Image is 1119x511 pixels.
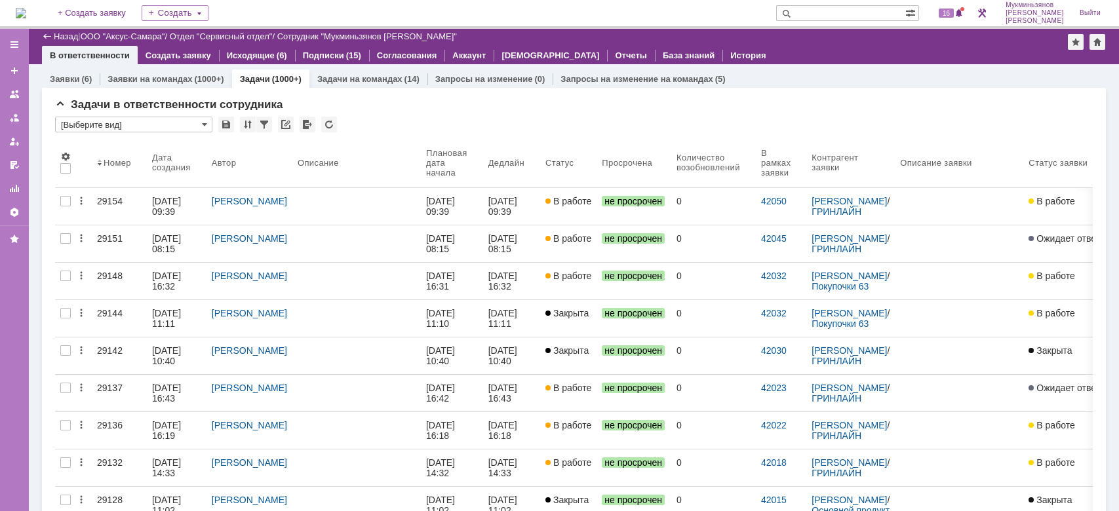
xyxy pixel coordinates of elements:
a: 0 [671,188,756,225]
div: 0 [677,233,751,244]
a: [PERSON_NAME] [812,233,887,244]
span: [PERSON_NAME] [1006,17,1064,25]
a: ГРИНЛАЙН [812,430,861,441]
a: Согласования [377,50,437,60]
a: Подписки [303,50,344,60]
div: Фильтрация... [256,117,272,132]
th: В рамках заявки [756,138,806,188]
a: [PERSON_NAME] [212,196,287,206]
span: Закрыта [1029,495,1072,505]
th: Дата создания [147,138,206,188]
a: 0 [671,337,756,374]
a: Закрыта [540,337,597,374]
a: В работе [540,412,597,449]
div: [DATE] 09:39 [152,196,184,217]
a: Заявки в моей ответственности [4,107,25,128]
a: Закрыта [540,300,597,337]
a: [DATE] 10:40 [421,337,483,374]
a: 0 [671,225,756,262]
div: Обновлять список [321,117,337,132]
a: [DATE] 10:40 [147,337,206,374]
img: logo [16,8,26,18]
a: База знаний [663,50,715,60]
a: [DATE] 08:15 [483,225,540,262]
span: В работе [545,196,591,206]
div: [DATE] 16:43 [152,383,184,404]
div: 0 [677,271,751,281]
a: 42015 [761,495,787,505]
div: 0 [677,383,751,393]
div: [DATE] 16:43 [488,383,520,404]
div: Сохранить вид [218,117,234,132]
th: Плановая дата начала [421,138,483,188]
span: Закрыта [545,495,589,505]
a: Запросы на изменение [435,74,533,84]
a: [PERSON_NAME] [212,383,287,393]
a: [PERSON_NAME] [212,495,287,505]
a: [PERSON_NAME] [812,308,887,318]
th: Просрочена [597,138,671,188]
a: [DATE] 09:39 [147,188,206,225]
div: [DATE] 14:33 [152,457,184,478]
a: 29132 [92,449,147,486]
div: Действия [76,495,87,505]
div: Добавить в избранное [1068,34,1084,50]
a: [DATE] 08:15 [421,225,483,262]
div: 0 [677,196,751,206]
div: [DATE] 16:32 [152,271,184,292]
a: [DATE] 14:33 [147,449,206,486]
div: / [81,31,170,41]
a: В ответственности [50,50,130,60]
div: [DATE] 09:39 [488,196,520,217]
a: 29136 [92,412,147,449]
a: [PERSON_NAME] [812,420,887,430]
div: [DATE] 16:32 [488,271,520,292]
a: Аккаунт [452,50,486,60]
a: 29154 [92,188,147,225]
div: / [812,196,890,217]
a: [DATE] 09:39 [421,188,483,225]
div: / [170,31,277,41]
a: Покупочки 63 (НЕОСОФТ) [812,281,871,302]
div: Просрочена [602,158,652,168]
div: (1000+) [194,74,224,84]
span: В работе [1029,196,1074,206]
a: 0 [671,300,756,337]
div: Дата создания [152,153,191,172]
span: В работе [545,271,591,281]
a: 42018 [761,457,787,468]
a: Мои заявки [4,131,25,152]
span: Закрыта [545,345,589,356]
span: В работе [1029,271,1074,281]
div: Описание заявки [900,158,972,168]
a: История [730,50,766,60]
a: Заявки [50,74,79,84]
div: [DATE] 10:40 [488,345,520,366]
a: 29148 [92,263,147,299]
div: Количество возобновлений [677,153,740,172]
a: [DATE] 10:40 [483,337,540,374]
span: [PERSON_NAME] [1006,9,1064,17]
a: Создать заявку [4,60,25,81]
div: [DATE] 14:33 [488,457,520,478]
a: 42050 [761,196,787,206]
div: Статус [545,158,574,168]
a: Отчеты [615,50,647,60]
a: В работе [540,188,597,225]
a: [PERSON_NAME] [812,457,887,468]
a: [PERSON_NAME] [812,345,887,356]
a: ООО "Аксус-Самара" [81,31,165,41]
a: 42045 [761,233,787,244]
div: Автор [212,158,237,168]
div: [DATE] 08:15 [488,233,520,254]
a: [PERSON_NAME] [212,271,287,281]
a: Заявки на командах [4,84,25,105]
span: не просрочен [602,345,665,356]
a: [DATE] 16:18 [421,412,483,449]
div: 0 [677,420,751,430]
a: Запросы на изменение на командах [560,74,713,84]
div: [DATE] 16:19 [152,420,184,441]
a: [DATE] 14:33 [483,449,540,486]
div: Действия [76,457,87,468]
a: 0 [671,263,756,299]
